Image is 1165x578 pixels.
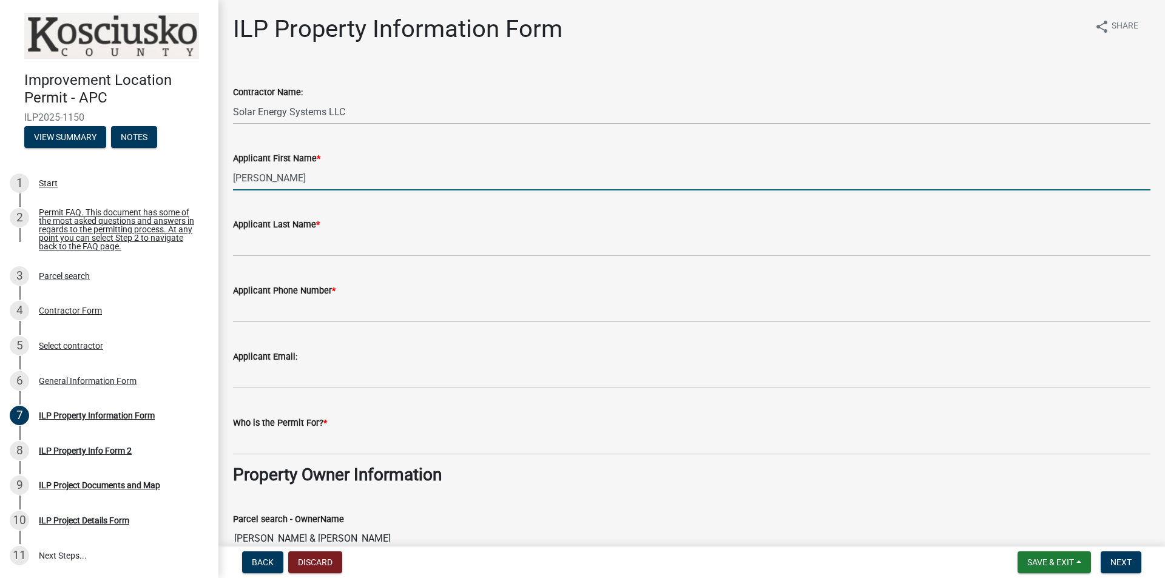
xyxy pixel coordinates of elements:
[10,371,29,391] div: 6
[233,221,320,229] label: Applicant Last Name
[39,377,137,385] div: General Information Form
[10,208,29,227] div: 2
[39,481,160,489] div: ILP Project Documents and Map
[10,173,29,193] div: 1
[242,551,283,573] button: Back
[233,419,327,428] label: Who is the Permit For?
[39,516,129,525] div: ILP Project Details Form
[233,155,320,163] label: Applicant First Name
[39,272,90,280] div: Parcel search
[1110,557,1132,567] span: Next
[24,133,106,143] wm-modal-confirm: Summary
[111,126,157,148] button: Notes
[233,353,297,361] label: Applicant Email:
[10,511,29,530] div: 10
[10,266,29,286] div: 3
[233,89,303,97] label: Contractor Name:
[10,546,29,565] div: 11
[24,13,199,59] img: Kosciusko County, Indiana
[233,287,336,295] label: Applicant Phone Number
[10,441,29,460] div: 8
[1018,551,1091,573] button: Save & Exit
[1095,19,1109,34] i: share
[39,446,132,455] div: ILP Property Info Form 2
[233,15,562,44] h1: ILP Property Information Form
[233,516,344,524] label: Parcel search - OwnerName
[39,179,58,187] div: Start
[24,126,106,148] button: View Summary
[10,476,29,495] div: 9
[39,341,103,350] div: Select contractor
[10,301,29,320] div: 4
[39,306,102,315] div: Contractor Form
[1112,19,1138,34] span: Share
[39,208,199,250] div: Permit FAQ. This document has some of the most asked questions and answers in regards to the perm...
[10,406,29,425] div: 7
[1085,15,1148,38] button: shareShare
[1027,557,1074,567] span: Save & Exit
[252,557,274,567] span: Back
[288,551,342,573] button: Discard
[24,112,194,123] span: ILP2025-1150
[1101,551,1141,573] button: Next
[111,133,157,143] wm-modal-confirm: Notes
[39,411,155,420] div: ILP Property Information Form
[10,336,29,355] div: 5
[233,465,442,485] strong: Property Owner Information
[24,72,209,107] h4: Improvement Location Permit - APC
